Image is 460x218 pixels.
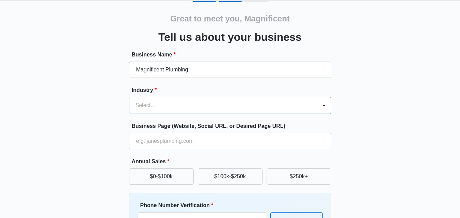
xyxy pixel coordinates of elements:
label: Business Page (Website, Social URL, or Desired Page URL) [132,122,334,130]
label: Annual Sales [132,157,334,166]
button: $0-$100k [129,168,194,185]
button: $100k-$250k [198,168,263,185]
label: Phone Number Verification [140,201,269,209]
button: $250k+ [267,168,331,185]
h3: Tell us about your business [158,29,302,45]
input: e.g. Jane's Plumbing [129,62,331,78]
label: Business Name [132,51,334,59]
label: Industry [132,86,334,94]
h2: Great to meet you, Magnificent [170,13,290,25]
input: e.g. janesplumbing.com [129,133,331,149]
